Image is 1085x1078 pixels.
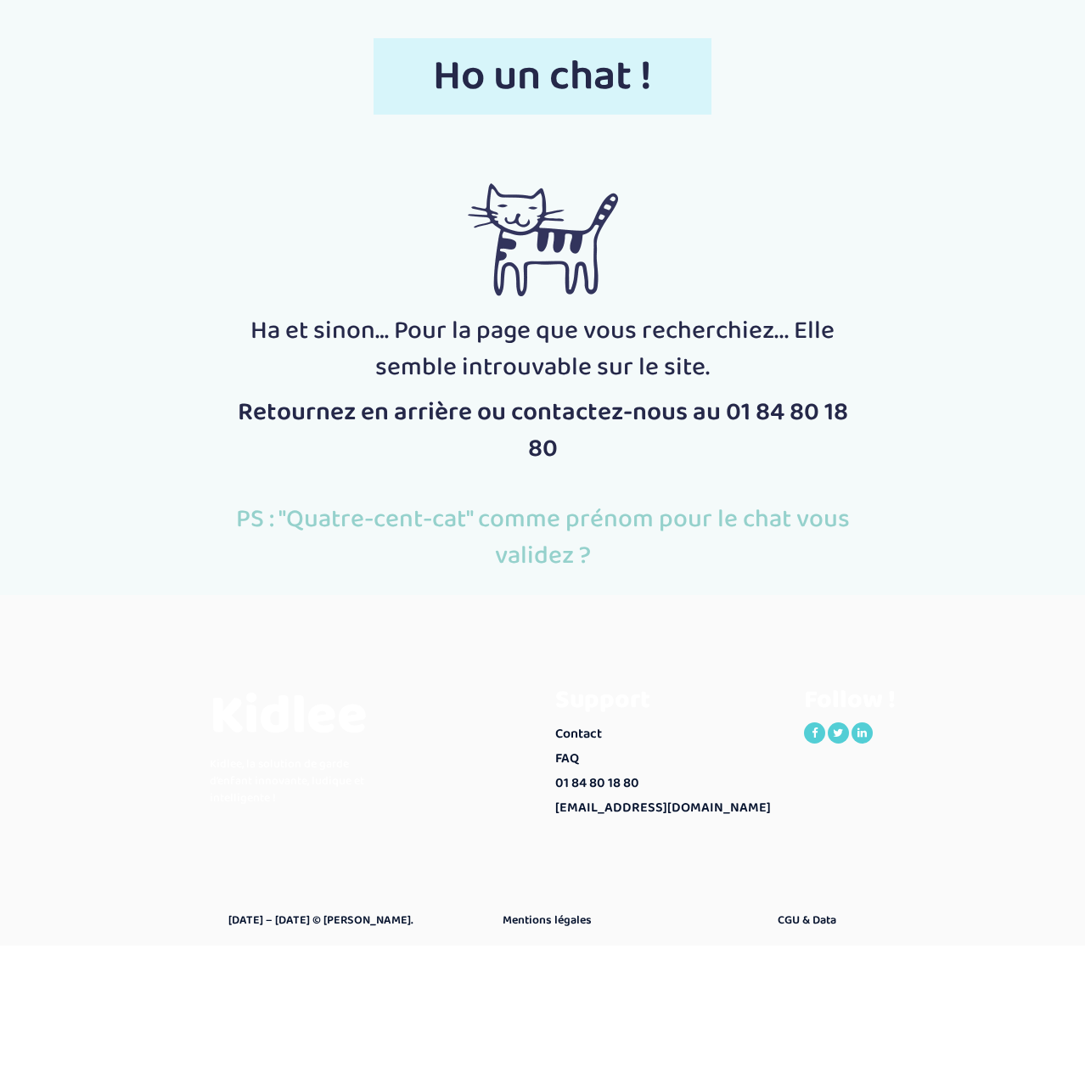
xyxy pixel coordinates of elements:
[233,313,852,386] p: Ha et sinon… Pour la page que vous recherchiez... Elle semble introuvable sur le site.
[210,686,379,747] h3: Kidlee
[555,796,779,821] a: [EMAIL_ADDRESS][DOMAIN_NAME]
[210,755,379,806] p: Kidlee, la solution de garde d’enfant innovante, ludique et intelligente !
[555,686,779,714] h3: Support
[233,502,852,575] p: PS : "Quatre-cent-cat" comme prénom pour le chat vous validez ?
[555,722,779,747] a: Contact
[374,38,711,115] span: Ho un chat !
[228,912,477,929] a: [DATE] – [DATE] © [PERSON_NAME].
[233,395,852,468] p: Retournez en arrière ou contactez-nous au 01 84 80 18 80
[468,183,618,296] img: cat-error-img.png
[503,912,751,929] a: Mentions légales
[555,772,779,796] a: 01 84 80 18 80
[778,912,1026,929] a: CGU & Data
[555,747,779,772] a: FAQ
[804,686,1027,714] h3: Follow !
